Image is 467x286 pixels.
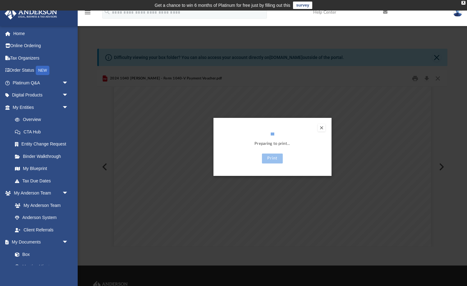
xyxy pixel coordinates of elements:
[9,224,75,236] a: Client Referrals
[9,126,78,138] a: CTA Hub
[220,141,325,148] p: Preparing to print...
[9,261,75,273] a: Meeting Minutes
[262,154,283,163] button: Print
[4,52,78,64] a: Tax Organizers
[4,40,78,52] a: Online Ordering
[9,138,78,150] a: Entity Change Request
[104,8,111,15] i: search
[4,64,78,77] a: Order StatusNEW
[9,163,75,175] a: My Blueprint
[9,212,75,224] a: Anderson System
[62,187,75,200] span: arrow_drop_down
[9,248,71,261] a: Box
[84,12,91,16] a: menu
[155,2,291,9] div: Get a chance to win 6 months of Platinum for free just by filling out this
[461,1,465,5] div: close
[84,9,91,16] i: menu
[4,236,75,248] a: My Documentsarrow_drop_down
[9,175,78,187] a: Tax Due Dates
[9,150,78,163] a: Binder Walkthrough
[4,89,78,101] a: Digital Productsarrow_drop_down
[9,199,71,212] a: My Anderson Team
[3,7,59,20] img: Anderson Advisors Platinum Portal
[4,27,78,40] a: Home
[36,66,49,75] div: NEW
[453,8,462,17] img: User Pic
[4,77,78,89] a: Platinum Q&Aarrow_drop_down
[4,187,75,199] a: My Anderson Teamarrow_drop_down
[62,77,75,89] span: arrow_drop_down
[62,101,75,114] span: arrow_drop_down
[293,2,312,9] a: survey
[9,114,78,126] a: Overview
[62,89,75,102] span: arrow_drop_down
[97,70,448,247] div: Preview
[4,101,78,114] a: My Entitiesarrow_drop_down
[62,236,75,249] span: arrow_drop_down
